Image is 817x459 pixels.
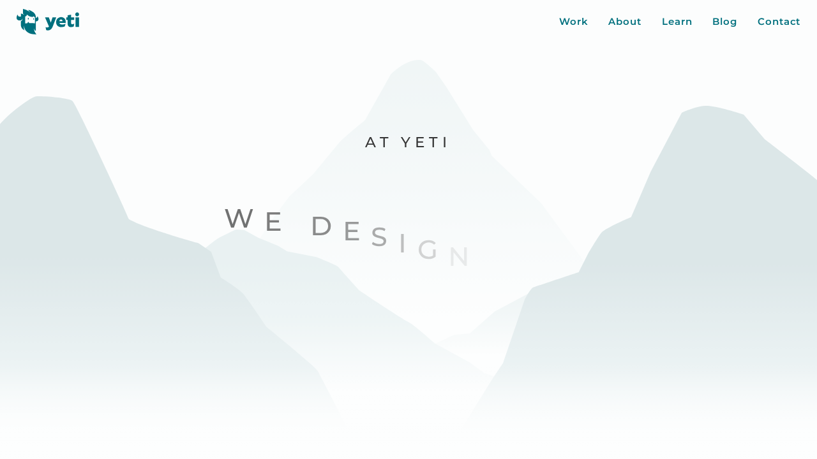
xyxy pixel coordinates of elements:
a: Blog [712,15,737,29]
a: Learn [662,15,693,29]
a: Contact [758,15,800,29]
p: At Yeti [167,133,649,152]
img: Yeti logo [17,9,80,34]
a: About [608,15,641,29]
a: Work [559,15,588,29]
